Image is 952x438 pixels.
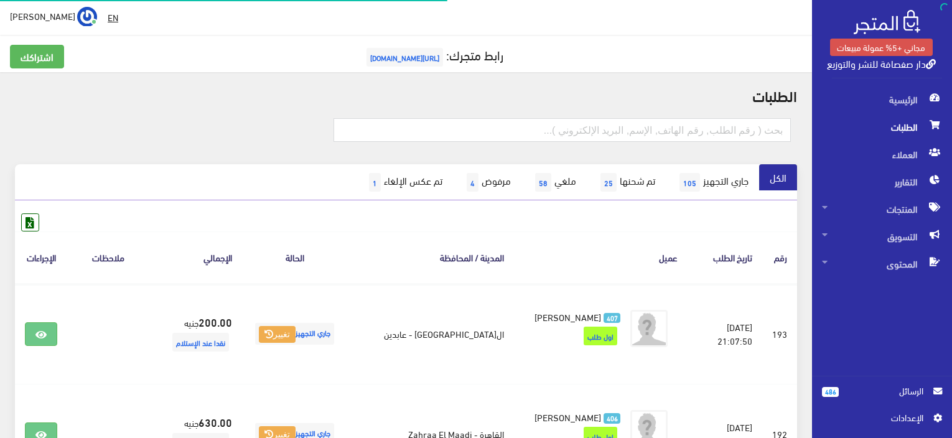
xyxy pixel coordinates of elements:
img: avatar.png [630,310,668,347]
img: ... [77,7,97,27]
a: EN [103,6,123,29]
a: تم شحنها25 [587,164,666,200]
span: نقدا عند الإستلام [172,333,229,352]
span: [PERSON_NAME] [534,408,601,426]
span: 406 [604,413,620,424]
span: المحتوى [822,250,942,277]
a: اﻹعدادات [822,411,942,431]
a: الطلبات [812,113,952,141]
a: التقارير [812,168,952,195]
a: 407 [PERSON_NAME] [534,310,620,324]
td: ال[GEOGRAPHIC_DATA] - عابدين [347,284,513,384]
a: المحتوى [812,250,952,277]
a: الرئيسية [812,86,952,113]
span: الطلبات [822,113,942,141]
a: 406 [PERSON_NAME] [534,410,620,424]
a: العملاء [812,141,952,168]
span: اﻹعدادات [832,411,923,424]
span: [PERSON_NAME] [10,8,75,24]
a: الكل [759,164,797,190]
strong: 630.00 [198,414,232,430]
a: دار صفصافة للنشر والتوزيع [827,54,936,72]
a: المنتجات [812,195,952,223]
span: 25 [600,173,617,192]
img: . [854,10,920,34]
a: تم عكس الإلغاء1 [355,164,453,200]
th: الحالة [242,231,347,283]
span: التسويق [822,223,942,250]
span: المنتجات [822,195,942,223]
span: [URL][DOMAIN_NAME] [366,48,443,67]
th: عميل [514,231,688,283]
u: EN [108,9,118,25]
span: 1 [369,173,381,192]
td: 193 [762,284,797,384]
span: 105 [679,173,700,192]
h2: الطلبات [15,87,797,103]
span: الرئيسية [822,86,942,113]
td: جنيه [149,284,242,384]
th: اﻹجمالي [149,231,242,283]
span: اول طلب [584,327,617,345]
button: تغيير [259,326,296,343]
a: اشتراكك [10,45,64,68]
span: 4 [467,173,478,192]
span: 58 [535,173,551,192]
a: مجاني +5% عمولة مبيعات [830,39,933,56]
th: ملاحظات [67,231,149,283]
strong: 200.00 [198,314,232,330]
a: 486 الرسائل [822,384,942,411]
th: رقم [762,231,797,283]
td: [DATE] 21:07:50 [688,284,762,384]
th: المدينة / المحافظة [347,231,513,283]
th: تاريخ الطلب [688,231,762,283]
span: جاري التجهيز [255,323,334,345]
span: [PERSON_NAME] [534,308,601,325]
a: مرفوض4 [453,164,521,200]
span: 486 [822,387,839,397]
a: ... [PERSON_NAME] [10,6,97,26]
input: بحث ( رقم الطلب, رقم الهاتف, الإسم, البريد اﻹلكتروني )... [334,118,791,142]
span: العملاء [822,141,942,168]
a: رابط متجرك:[URL][DOMAIN_NAME] [363,43,503,66]
span: التقارير [822,168,942,195]
a: جاري التجهيز105 [666,164,759,200]
a: ملغي58 [521,164,587,200]
span: الرسائل [849,384,923,398]
span: 407 [604,313,620,324]
th: الإجراءات [15,231,67,283]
